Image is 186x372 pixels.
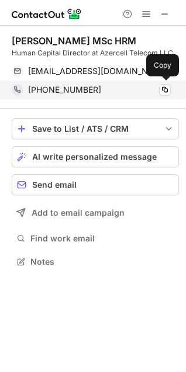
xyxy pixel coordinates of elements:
[12,174,179,195] button: Send email
[12,230,179,247] button: Find work email
[12,254,179,270] button: Notes
[12,48,179,58] div: Human Capital Director at Azercell Telecom LLC
[28,85,101,95] span: [PHONE_NUMBER]
[30,257,174,267] span: Notes
[12,146,179,167] button: AI write personalized message
[32,152,157,162] span: AI write personalized message
[32,208,125,217] span: Add to email campaign
[12,35,136,47] div: [PERSON_NAME] MSc HRM
[30,233,174,244] span: Find work email
[12,202,179,223] button: Add to email campaign
[12,7,82,21] img: ContactOut v5.3.10
[32,180,77,189] span: Send email
[32,124,159,134] div: Save to List / ATS / CRM
[12,118,179,139] button: save-profile-one-click
[28,66,162,76] span: [EMAIL_ADDRESS][DOMAIN_NAME]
